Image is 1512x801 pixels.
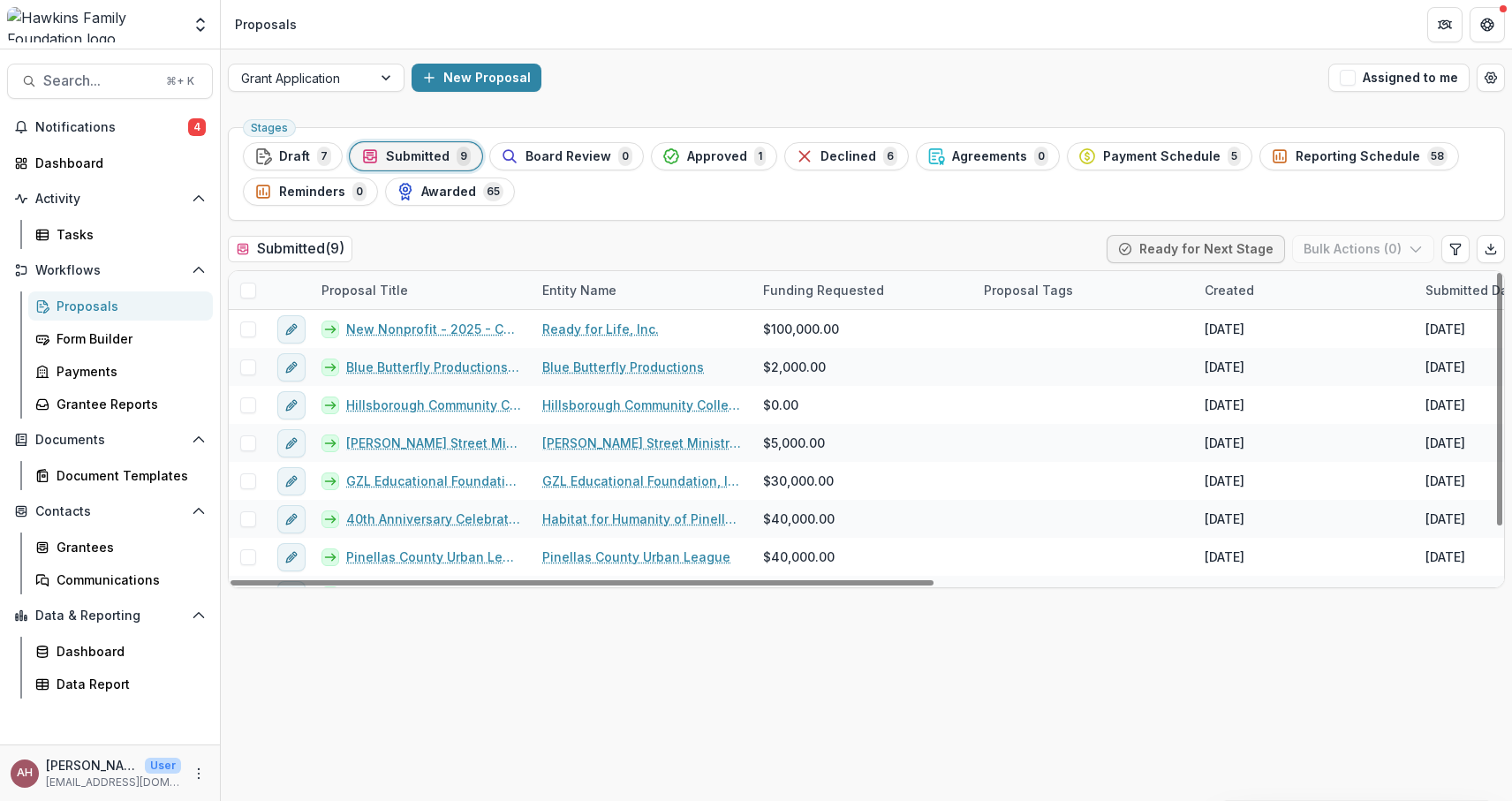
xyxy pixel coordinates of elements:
a: Blue Butterfly Productions [542,358,704,376]
span: Board Review [525,149,611,164]
div: [DATE] [1425,548,1465,566]
div: Proposal Tags [973,271,1194,309]
a: Hillsborough Community College Foundation, Inc. - 2025 - CAC HFF Grant Application [346,396,521,414]
div: [DATE] [1425,586,1465,604]
button: edit [277,315,306,344]
div: [DATE] [1205,472,1244,490]
button: Edit table settings [1441,235,1470,263]
a: New Nonprofit - 2025 - CAC HFF Grant Application [346,320,521,338]
span: 6 [883,147,897,166]
span: 0 [1034,147,1048,166]
button: Submitted9 [350,142,482,170]
div: Proposal Title [311,271,532,309]
div: [DATE] [1425,396,1465,414]
span: Agreements [952,149,1027,164]
a: [PERSON_NAME] Street Ministries Inc - 2025 - CAC HFF Grant Application [346,434,521,452]
button: Export table data [1477,235,1505,263]
span: Reminders [279,185,345,200]
span: 65 [483,182,503,201]
img: Hawkins Family Foundation logo [7,7,181,42]
span: Submitted [386,149,450,164]
div: Document Templates [57,466,199,485]
div: Tasks [57,225,199,244]
span: Draft [279,149,310,164]
div: Proposals [235,15,297,34]
div: Funding Requested [752,271,973,309]
span: Declined [820,149,876,164]
span: $5,000.00 [763,434,825,452]
nav: breadcrumb [228,11,304,37]
div: [DATE] [1205,510,1244,528]
div: Created [1194,281,1265,299]
a: Dashboard [28,637,213,666]
a: Payments [28,357,213,386]
button: edit [277,353,306,382]
button: Reporting Schedule58 [1259,142,1459,170]
a: 40th Anniversary Celebration Presenting Sponsor [346,510,521,528]
button: Search... [7,64,213,99]
button: edit [277,429,306,457]
a: Pinellas County Urban League [542,548,730,566]
button: Open Data & Reporting [7,601,213,630]
div: Grantees [57,538,199,556]
button: Open Activity [7,185,213,213]
span: $40,000.00 [763,548,835,566]
span: Activity [35,192,185,207]
button: Open table manager [1477,64,1505,92]
a: Blue Butterfly Productions - 2025 - CAC HFF Grant Application [346,358,521,376]
div: ⌘ + K [163,72,198,91]
span: Contacts [35,504,185,519]
span: 58 [1427,147,1448,166]
button: edit [277,543,306,571]
span: $100,000.00 [763,320,839,338]
button: Notifications4 [7,113,213,141]
button: Assigned to me [1328,64,1470,92]
a: Habitat for Humanity of Pinellas, Inc. [542,510,742,528]
span: Approved [687,149,747,164]
div: [DATE] [1205,358,1244,376]
span: Notifications [35,120,188,135]
button: Reminders0 [243,178,378,206]
div: [DATE] [1425,472,1465,490]
div: Entity Name [532,271,752,309]
button: Open Contacts [7,497,213,525]
button: Payment Schedule5 [1067,142,1252,170]
a: Proposals [28,291,213,321]
span: 9 [457,147,471,166]
div: Form Builder [57,329,199,348]
button: Agreements0 [916,142,1060,170]
a: Communications [28,565,213,594]
a: Hillsborough Community College Foundation, Inc. [542,396,742,414]
p: User [145,758,181,774]
a: GZL Educational Foundation, Inc. - 2025 - CAC HFF Grant Application [346,472,521,490]
a: Form Builder [28,324,213,353]
span: Awarded [421,185,476,200]
a: Grantees [28,533,213,562]
button: Open Documents [7,426,213,454]
button: Draft7 [243,142,343,170]
button: More [188,763,209,784]
button: Get Help [1470,7,1505,42]
div: Proposals [57,297,199,315]
button: Open Workflows [7,256,213,284]
button: Ready for Next Stage [1107,235,1285,263]
span: $40,000.00 [763,510,835,528]
span: Data & Reporting [35,608,185,623]
div: Communications [57,571,199,589]
div: [DATE] [1425,320,1465,338]
div: [DATE] [1205,434,1244,452]
p: [PERSON_NAME] [46,756,138,775]
div: Proposal Tags [973,281,1084,299]
span: 0 [618,147,632,166]
a: GZL Educational Foundation, Inc. [542,472,742,490]
div: [DATE] [1425,510,1465,528]
div: Created [1194,271,1415,309]
a: Ready for Life, Inc. [542,320,659,338]
button: Approved1 [651,142,777,170]
button: edit [277,391,306,419]
div: Data Report [57,675,199,693]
